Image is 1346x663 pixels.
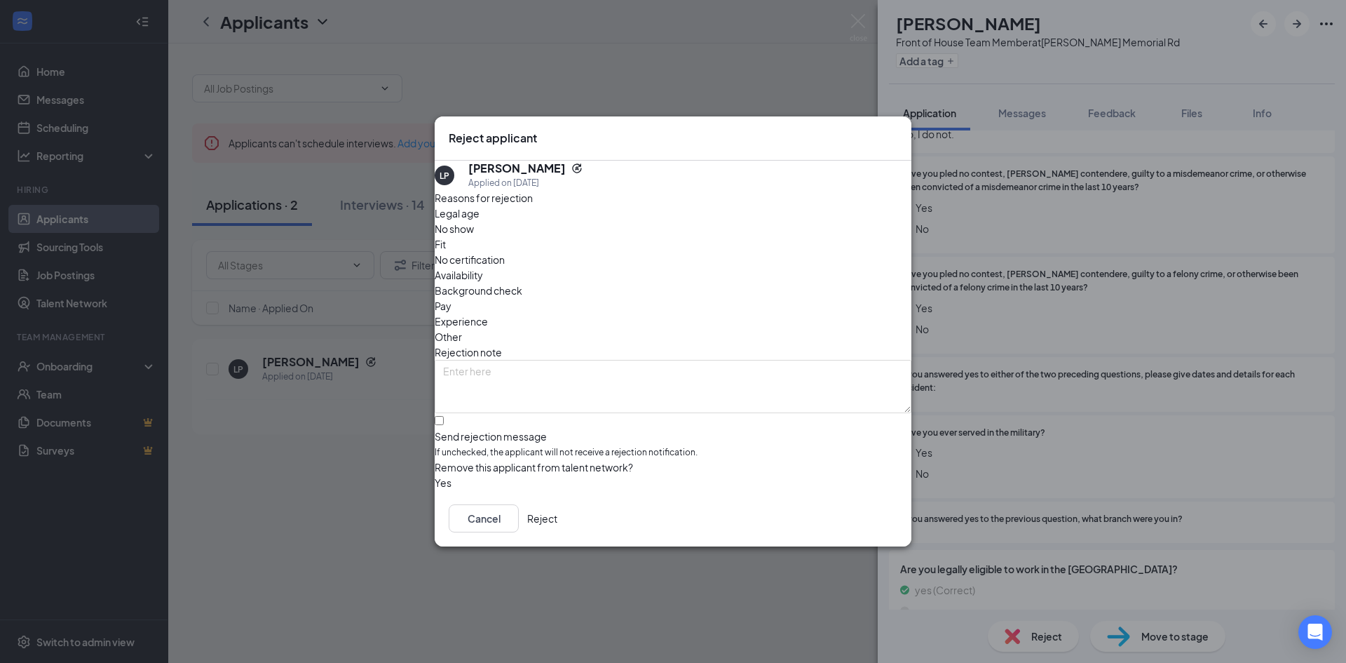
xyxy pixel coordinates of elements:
button: Reject [527,504,557,533]
span: Experience [435,314,488,329]
h3: Reject applicant [449,130,537,146]
span: Fit [435,236,446,252]
span: Pay [435,298,451,314]
button: Cancel [449,504,519,533]
svg: Reapply [571,163,583,174]
span: Rejection note [435,346,502,359]
span: Other [435,329,462,344]
span: Background check [435,283,522,298]
span: No certification [435,252,505,267]
span: Availability [435,267,483,283]
span: Yes [435,475,451,490]
div: Send rejection message [435,429,911,443]
span: No show [435,221,474,236]
h5: [PERSON_NAME] [468,161,566,176]
span: Legal age [435,206,480,221]
div: LP [440,170,449,182]
input: Send rejection messageIf unchecked, the applicant will not receive a rejection notification. [435,416,444,425]
span: Remove this applicant from talent network? [435,461,633,474]
span: If unchecked, the applicant will not receive a rejection notification. [435,446,911,460]
div: Open Intercom Messenger [1298,615,1332,649]
span: Reasons for rejection [435,192,533,204]
div: Applied on [DATE] [468,176,583,190]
